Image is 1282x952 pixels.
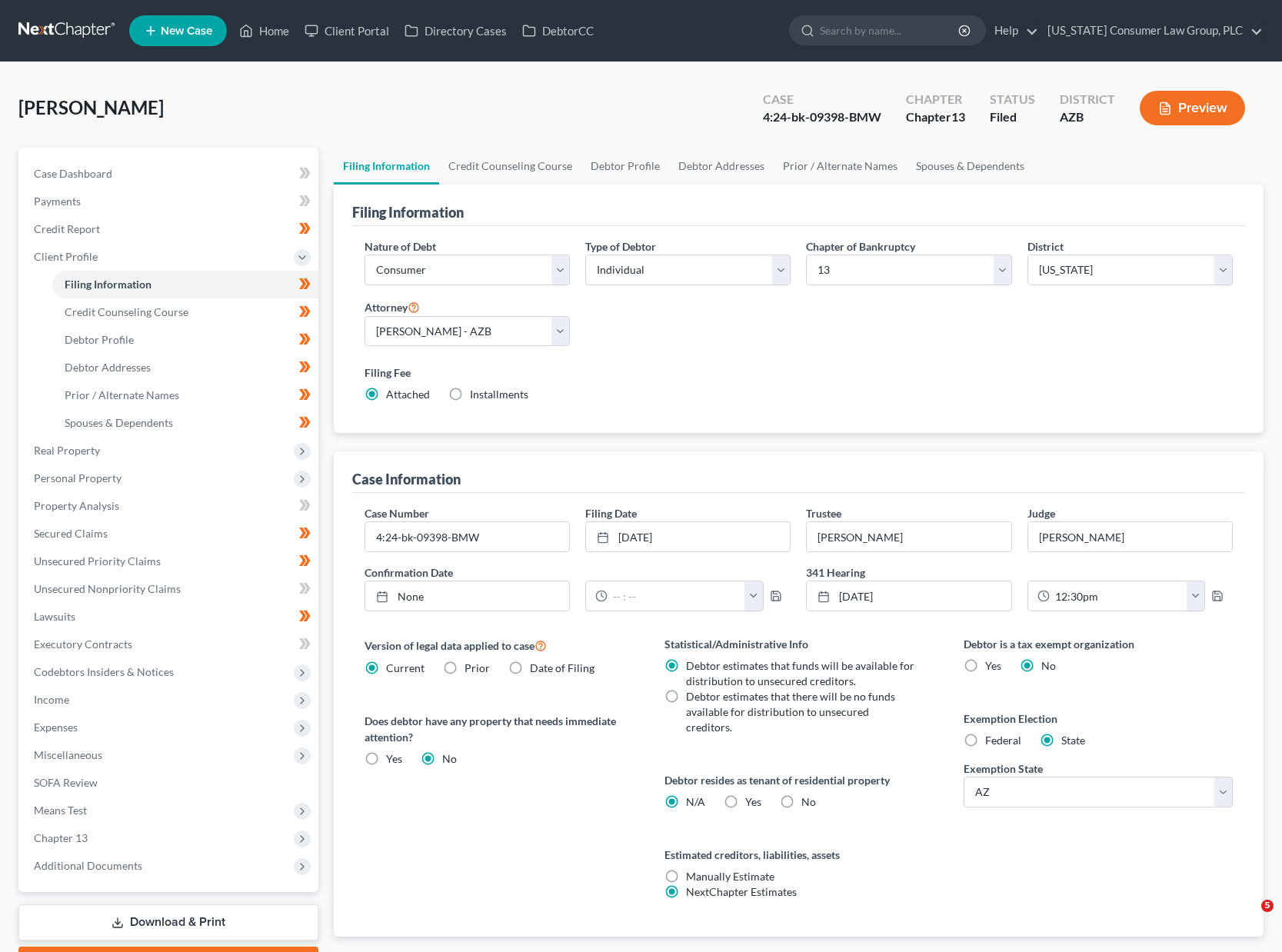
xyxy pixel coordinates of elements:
[807,522,1011,551] input: --
[34,831,88,844] span: Chapter 13
[65,305,188,318] span: Credit Counseling Course
[686,690,895,734] span: Debtor estimates that there will be no funds available for distribution to unsecured creditors.
[806,238,915,255] label: Chapter of Bankruptcy
[22,769,318,797] a: SOFA Review
[1041,659,1056,672] span: No
[22,492,318,520] a: Property Analysis
[1261,900,1274,912] span: 5
[65,333,134,346] span: Debtor Profile
[514,17,601,45] a: DebtorCC
[745,795,761,808] span: Yes
[34,444,100,457] span: Real Property
[65,278,152,291] span: Filing Information
[52,409,318,437] a: Spouses & Dependents
[34,804,87,817] span: Means Test
[806,505,841,521] label: Trustee
[365,581,569,611] a: None
[352,470,461,488] div: Case Information
[52,326,318,354] a: Debtor Profile
[1060,108,1115,126] div: AZB
[231,17,297,45] a: Home
[22,520,318,548] a: Secured Claims
[686,659,914,687] span: Debtor estimates that funds will be available for distribution to unsecured creditors.
[34,250,98,263] span: Client Profile
[34,637,132,651] span: Executory Contracts
[22,631,318,658] a: Executory Contracts
[985,734,1021,747] span: Federal
[22,603,318,631] a: Lawsuits
[964,636,1233,652] label: Debtor is a tax exempt organization
[22,188,318,215] a: Payments
[906,108,965,126] div: Chapter
[34,195,81,208] span: Payments
[664,772,934,788] label: Debtor resides as tenant of residential property
[1040,17,1263,45] a: [US_STATE] Consumer Law Group, PLC
[18,96,164,118] span: [PERSON_NAME]
[470,388,528,401] span: Installments
[664,636,934,652] label: Statistical/Administrative Info
[1140,91,1245,125] button: Preview
[608,581,745,611] input: -- : --
[65,416,173,429] span: Spouses & Dependents
[585,238,656,255] label: Type of Debtor
[65,361,151,374] span: Debtor Addresses
[686,885,797,898] span: NextChapter Estimates
[774,148,907,185] a: Prior / Alternate Names
[365,636,634,654] label: Version of legal data applied to case
[365,238,436,255] label: Nature of Debt
[34,527,108,540] span: Secured Claims
[669,148,774,185] a: Debtor Addresses
[34,471,122,484] span: Personal Property
[951,109,965,124] span: 13
[439,148,581,185] a: Credit Counseling Course
[365,505,429,521] label: Case Number
[990,108,1035,126] div: Filed
[352,203,464,221] div: Filing Information
[22,215,318,243] a: Credit Report
[22,548,318,575] a: Unsecured Priority Claims
[442,752,457,765] span: No
[907,148,1034,185] a: Spouses & Dependents
[22,160,318,188] a: Case Dashboard
[386,388,430,401] span: Attached
[365,713,634,745] label: Does debtor have any property that needs immediate attention?
[34,554,161,568] span: Unsecured Priority Claims
[386,661,425,674] span: Current
[34,610,75,623] span: Lawsuits
[386,752,402,765] span: Yes
[798,564,1240,581] label: 341 Hearing
[34,582,181,595] span: Unsecured Nonpriority Claims
[1230,900,1267,937] iframe: Intercom live chat
[334,148,439,185] a: Filing Information
[686,870,774,883] span: Manually Estimate
[801,795,816,808] span: No
[807,581,1011,611] a: [DATE]
[34,499,119,512] span: Property Analysis
[34,748,102,761] span: Miscellaneous
[52,298,318,326] a: Credit Counseling Course
[586,522,790,551] a: [DATE]
[52,354,318,381] a: Debtor Addresses
[1061,734,1085,747] span: State
[585,505,637,521] label: Filing Date
[34,222,100,235] span: Credit Report
[34,167,112,180] span: Case Dashboard
[1027,238,1064,255] label: District
[530,661,594,674] span: Date of Filing
[18,904,318,940] a: Download & Print
[990,91,1035,108] div: Status
[365,298,420,316] label: Attorney
[964,711,1233,727] label: Exemption Election
[664,847,934,863] label: Estimated creditors, liabilities, assets
[365,364,1233,381] label: Filing Fee
[906,91,965,108] div: Chapter
[52,381,318,409] a: Prior / Alternate Names
[297,17,397,45] a: Client Portal
[357,564,799,581] label: Confirmation Date
[1028,522,1232,551] input: --
[985,659,1001,672] span: Yes
[1060,91,1115,108] div: District
[397,17,514,45] a: Directory Cases
[581,148,669,185] a: Debtor Profile
[1027,505,1055,521] label: Judge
